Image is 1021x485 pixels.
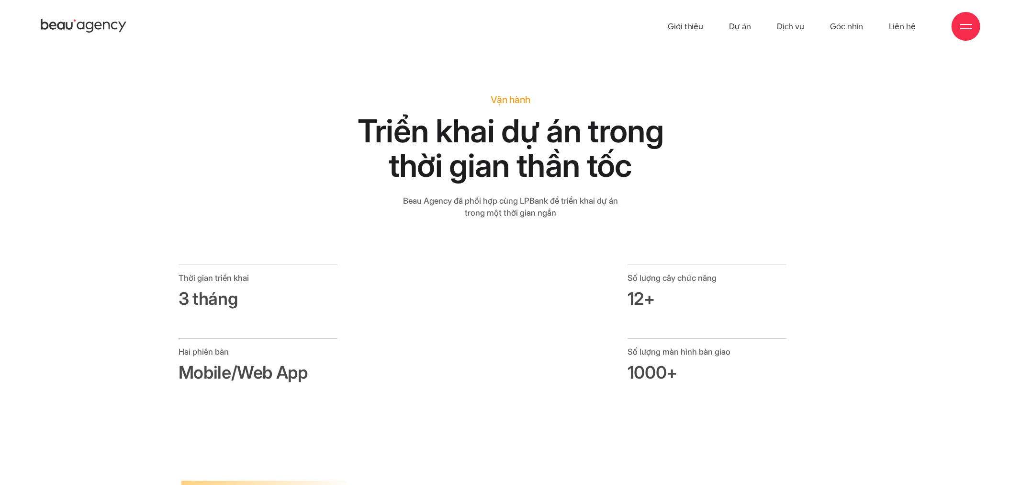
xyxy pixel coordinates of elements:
[313,114,707,183] h2: Triển khai dự án trong thời gian thần tốc
[313,93,707,106] p: Vận hành
[628,273,786,283] p: Số lượng cây chức năng
[628,288,786,310] h3: 12+
[392,195,629,219] p: Beau Agency đã phối hợp cùng LPBank để triển khai dự án trong một thời gian ngắn
[179,273,337,283] p: Thời gian triển khai
[628,362,786,383] h3: 1000+
[179,347,337,357] p: Hai phiên bản
[628,347,786,357] p: Số lượng màn hình bàn giao
[179,288,337,310] h3: 3 tháng
[179,362,337,383] h3: Mobile/Web App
